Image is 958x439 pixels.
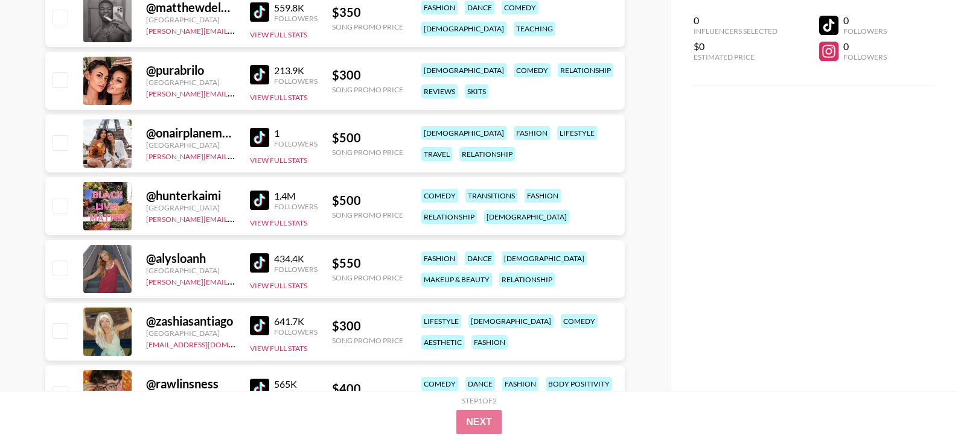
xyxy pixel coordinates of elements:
div: relationship [421,210,477,224]
button: View Full Stats [250,156,307,165]
div: fashion [514,126,550,140]
div: Estimated Price [694,52,778,62]
div: 0 [843,14,887,27]
div: Step 1 of 2 [462,396,497,405]
div: comedy [514,63,551,77]
div: comedy [502,1,538,14]
div: $ 500 [332,193,403,208]
a: [PERSON_NAME][EMAIL_ADDRESS][DOMAIN_NAME] [146,212,325,224]
div: [GEOGRAPHIC_DATA] [146,141,235,150]
div: $ 350 [332,5,403,20]
div: [GEOGRAPHIC_DATA] [146,329,235,338]
button: View Full Stats [250,93,307,102]
div: [GEOGRAPHIC_DATA] [146,15,235,24]
div: dance [465,251,494,265]
a: [PERSON_NAME][EMAIL_ADDRESS][DOMAIN_NAME] [146,87,325,98]
div: comedy [561,314,598,328]
div: makeup & beauty [421,273,492,286]
div: [GEOGRAPHIC_DATA] [146,266,235,275]
div: $ 300 [332,318,403,333]
div: aesthetic [421,335,464,349]
div: Followers [274,202,318,211]
div: [DEMOGRAPHIC_DATA] [502,251,587,265]
div: 1 [274,127,318,139]
div: Followers [274,77,318,86]
div: [DEMOGRAPHIC_DATA] [421,22,506,36]
div: @ rawlinsness [146,376,235,391]
button: View Full Stats [250,344,307,353]
div: fashion [421,1,458,14]
div: transitions [465,189,517,203]
div: Followers [274,327,318,336]
a: [PERSON_NAME][EMAIL_ADDRESS][DOMAIN_NAME] [146,150,325,161]
div: [GEOGRAPHIC_DATA] [146,203,235,212]
div: 0 [694,14,778,27]
div: 213.9K [274,65,318,77]
div: travel [421,147,452,161]
div: Followers [274,265,318,274]
div: @ alysloanh [146,251,235,266]
div: @ onairplanemode__ [146,125,235,141]
div: relationship [499,273,555,286]
div: [DEMOGRAPHIC_DATA] [484,210,569,224]
div: [DEMOGRAPHIC_DATA] [421,126,506,140]
div: @ hunterkaimi [146,188,235,203]
img: TikTok [250,316,269,335]
img: TikTok [250,65,269,84]
div: relationship [558,63,613,77]
div: 0 [843,40,887,52]
div: dance [465,377,495,391]
a: [EMAIL_ADDRESS][DOMAIN_NAME] [146,338,267,349]
iframe: Drift Widget Chat Controller [898,379,944,425]
div: 641.7K [274,315,318,327]
div: lifestyle [557,126,597,140]
div: Influencers Selected [694,27,778,36]
div: [GEOGRAPHIC_DATA] [146,78,235,87]
div: relationship [459,147,515,161]
div: 565K [274,378,318,390]
div: Followers [843,27,887,36]
div: [DEMOGRAPHIC_DATA] [421,63,506,77]
div: Followers [843,52,887,62]
div: fashion [421,251,458,265]
div: [DEMOGRAPHIC_DATA] [468,314,554,328]
div: Song Promo Price [332,22,403,31]
div: Song Promo Price [332,85,403,94]
div: reviews [421,84,458,98]
img: TikTok [250,2,269,22]
div: Followers [274,390,318,399]
div: 1.4M [274,190,318,202]
img: TikTok [250,191,269,210]
div: $ 300 [332,68,403,83]
div: fashion [471,335,508,349]
div: $ 550 [332,256,403,271]
div: Song Promo Price [332,336,403,345]
div: 559.8K [274,2,318,14]
img: TikTok [250,253,269,273]
button: View Full Stats [250,281,307,290]
button: View Full Stats [250,218,307,227]
div: $0 [694,40,778,52]
div: lifestyle [421,314,461,328]
div: Song Promo Price [332,148,403,157]
div: Followers [274,14,318,23]
div: Song Promo Price [332,273,403,282]
div: comedy [421,189,458,203]
div: fashion [525,189,561,203]
img: TikTok [250,379,269,398]
div: skits [465,84,488,98]
img: TikTok [250,128,269,147]
div: Followers [274,139,318,148]
div: teaching [514,22,555,36]
div: @ zashiasantiago [146,314,235,329]
a: [PERSON_NAME][EMAIL_ADDRESS][DOMAIN_NAME] [146,275,325,286]
div: Song Promo Price [332,210,403,219]
div: $ 400 [332,381,403,396]
button: Next [456,410,502,434]
div: 434.4K [274,253,318,265]
div: body positivity [546,377,612,391]
div: dance [465,1,494,14]
button: View Full Stats [250,30,307,39]
div: $ 500 [332,130,403,145]
div: fashion [502,377,538,391]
